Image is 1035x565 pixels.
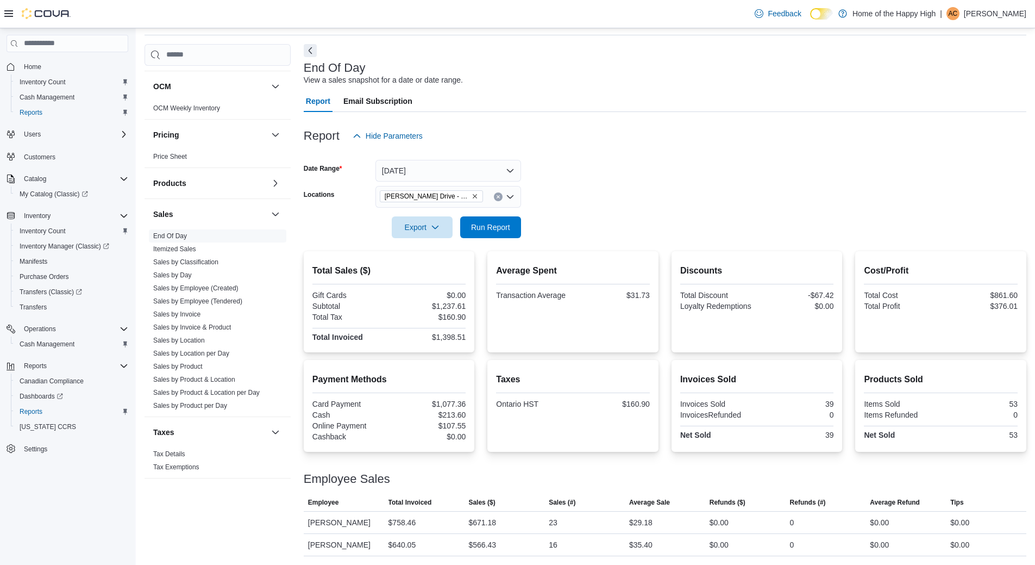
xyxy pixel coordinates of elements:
a: Settings [20,443,52,456]
div: Items Refunded [864,411,938,419]
span: Average Sale [629,498,670,507]
button: Customers [2,148,133,164]
div: $671.18 [468,516,496,529]
div: Online Payment [312,421,387,430]
div: $0.00 [950,516,969,529]
a: Cash Management [15,338,79,351]
a: Transfers (Classic) [11,284,133,300]
button: Sales [269,208,282,221]
span: Settings [24,445,47,454]
button: Products [269,177,282,190]
a: Transfers [15,301,51,314]
button: OCM [269,80,282,93]
a: Sales by Invoice & Product [153,324,231,331]
a: Purchase Orders [15,270,73,283]
span: Reports [15,405,128,418]
span: Home [24,63,41,71]
span: Inventory Count [20,227,66,235]
a: Cash Management [15,91,79,104]
h2: Average Spent [496,264,650,277]
span: Settings [20,442,128,456]
div: Ontario HST [496,400,570,408]
a: Inventory Count [15,76,70,89]
div: Total Discount [680,291,755,300]
h2: Payment Methods [312,373,466,386]
span: [PERSON_NAME] Drive - Friendly Stranger [385,191,469,202]
div: OCM [145,102,291,119]
span: End Of Day [153,232,187,240]
button: Reports [2,358,133,374]
div: Pricing [145,150,291,167]
div: $107.55 [391,421,466,430]
button: Canadian Compliance [11,374,133,389]
span: Sales by Day [153,271,192,280]
button: Clear input [494,193,503,201]
div: Total Tax [312,313,387,321]
div: -$67.42 [759,291,833,300]
div: 39 [759,431,833,439]
a: OCM Weekly Inventory [153,104,220,112]
div: Ashleigh Campbell [946,7,959,20]
a: Sales by Classification [153,258,218,266]
div: InvoicesRefunded [680,411,755,419]
span: Sales by Location [153,336,205,345]
button: Catalog [20,172,51,185]
button: Purchase Orders [11,269,133,284]
a: Feedback [750,3,805,24]
span: Reports [20,407,42,416]
div: $640.05 [388,538,416,551]
span: Washington CCRS [15,420,128,433]
button: Export [392,216,453,238]
button: Settings [2,441,133,457]
div: [PERSON_NAME] [304,512,384,533]
strong: Net Sold [680,431,711,439]
span: Itemized Sales [153,245,196,253]
div: 0 [790,538,794,551]
span: Reports [15,106,128,119]
h3: Employee Sales [304,473,390,486]
a: Sales by Employee (Created) [153,284,239,292]
div: Items Sold [864,400,938,408]
div: $1,077.36 [391,400,466,408]
span: Transfers [20,303,47,312]
div: Subtotal [312,302,387,311]
span: Canadian Compliance [20,377,84,386]
div: $160.90 [575,400,650,408]
p: | [940,7,942,20]
div: $0.00 [710,538,729,551]
a: Sales by Product [153,363,203,370]
div: 0 [790,516,794,529]
div: $31.73 [575,291,650,300]
button: Users [2,127,133,142]
span: AC [949,7,958,20]
span: Inventory [20,209,128,222]
div: $861.60 [943,291,1018,300]
button: Inventory [20,209,55,222]
span: Dundas - Osler Drive - Friendly Stranger [380,190,483,202]
div: 23 [549,516,557,529]
div: $0.00 [759,302,833,311]
button: Manifests [11,254,133,269]
div: Transaction Average [496,291,570,300]
div: $0.00 [950,538,969,551]
button: Open list of options [506,193,515,201]
span: Sales (#) [549,498,575,507]
a: Tax Exemptions [153,463,199,471]
h3: Products [153,178,186,189]
span: Home [20,60,128,73]
div: Cashback [312,432,387,441]
button: Inventory Count [11,223,133,239]
span: Operations [24,325,56,333]
h3: Report [304,129,340,142]
button: Remove Dundas - Osler Drive - Friendly Stranger from selection in this group [472,193,478,200]
span: Tax Details [153,450,185,458]
span: Employee [308,498,339,507]
span: Purchase Orders [15,270,128,283]
div: $0.00 [710,516,729,529]
span: Dashboards [20,392,63,401]
a: Canadian Compliance [15,375,88,388]
div: $376.01 [943,302,1018,311]
button: Next [304,44,317,57]
label: Locations [304,190,335,199]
